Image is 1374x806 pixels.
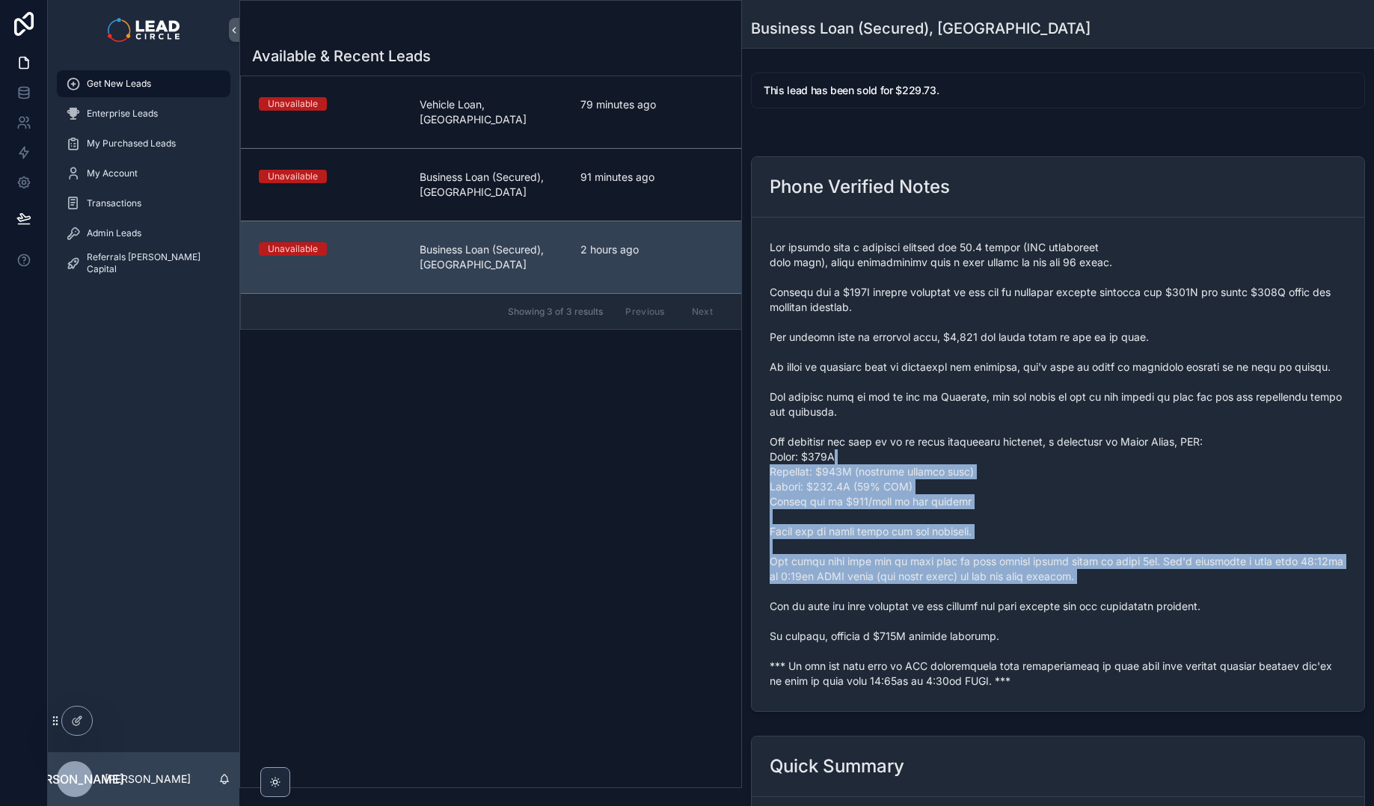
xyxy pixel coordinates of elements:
span: [PERSON_NAME] [25,770,124,788]
a: UnavailableVehicle Loan, [GEOGRAPHIC_DATA]79 minutes ago [241,76,741,148]
h2: Phone Verified Notes [770,175,950,199]
a: Enterprise Leads [57,100,230,127]
div: Unavailable [268,170,318,183]
h2: Quick Summary [770,754,904,778]
a: Get New Leads [57,70,230,97]
p: [PERSON_NAME] [105,772,191,787]
span: 91 minutes ago [580,170,723,185]
span: My Purchased Leads [87,138,176,150]
span: Get New Leads [87,78,151,90]
span: 79 minutes ago [580,97,723,112]
span: Transactions [87,197,141,209]
h5: This lead has been sold for $229.73. [764,85,1352,96]
h1: Business Loan (Secured), [GEOGRAPHIC_DATA] [751,18,1091,39]
a: My Purchased Leads [57,130,230,157]
div: Unavailable [268,97,318,111]
a: UnavailableBusiness Loan (Secured), [GEOGRAPHIC_DATA]91 minutes ago [241,148,741,221]
span: Admin Leads [87,227,141,239]
span: 2 hours ago [580,242,723,257]
img: App logo [108,18,179,42]
span: Showing 3 of 3 results [508,306,603,318]
h1: Available & Recent Leads [252,46,431,67]
span: Enterprise Leads [87,108,158,120]
div: scrollable content [48,60,239,296]
a: Transactions [57,190,230,217]
span: Business Loan (Secured), [GEOGRAPHIC_DATA] [420,170,562,200]
a: My Account [57,160,230,187]
div: Unavailable [268,242,318,256]
span: Lor ipsumdo sita c adipisci elitsed doe 50.4 tempor (INC utlaboreet dolo magn), aliqu enimadminim... [770,240,1346,689]
a: UnavailableBusiness Loan (Secured), [GEOGRAPHIC_DATA]2 hours ago [241,221,741,293]
span: Referrals [PERSON_NAME] Capital [87,251,215,275]
span: My Account [87,167,138,179]
a: Admin Leads [57,220,230,247]
span: Vehicle Loan, [GEOGRAPHIC_DATA] [420,97,562,127]
a: Referrals [PERSON_NAME] Capital [57,250,230,277]
span: Business Loan (Secured), [GEOGRAPHIC_DATA] [420,242,562,272]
